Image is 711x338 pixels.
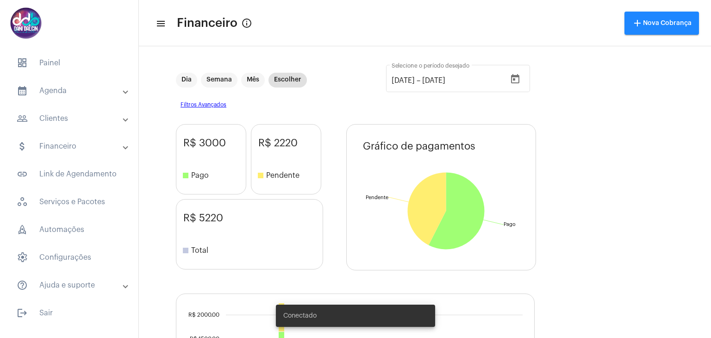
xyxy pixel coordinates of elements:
[17,224,28,235] span: sidenav icon
[268,73,307,88] mat-chip: Escolher
[183,138,246,149] span: R$ 3000
[176,73,197,88] mat-chip: Dia
[237,14,256,32] button: Info
[156,18,165,29] mat-icon: sidenav icon
[241,73,265,88] mat-chip: Mês
[17,169,28,180] mat-icon: sidenav icon
[17,57,28,69] span: sidenav icon
[17,113,124,124] mat-panel-title: Clientes
[7,5,44,42] img: 5016df74-caca-6049-816a-988d68c8aa82.png
[17,85,124,96] mat-panel-title: Agenda
[366,195,388,200] text: Pendente
[255,170,321,181] span: Pendente
[201,73,237,88] mat-chip: Semana
[632,20,692,26] span: Nova Cobrança
[9,246,129,269] span: Configurações
[258,138,321,149] span: R$ 2220
[180,245,191,256] mat-icon: stop
[506,70,524,88] button: Open calendar
[6,274,138,296] mat-expansion-panel-header: sidenav iconAjuda e suporte
[392,76,415,85] input: Data de início
[188,312,219,318] text: R$ 2000.00
[9,302,129,324] span: Sair
[180,170,191,181] mat-icon: stop
[255,170,266,181] mat-icon: stop
[17,85,28,96] mat-icon: sidenav icon
[283,311,317,320] span: Conectado
[6,107,138,130] mat-expansion-panel-header: sidenav iconClientes
[9,52,129,74] span: Painel
[17,113,28,124] mat-icon: sidenav icon
[241,18,252,29] mat-icon: Info
[176,97,674,113] span: Filtros Avançados
[624,12,699,35] button: Nova Cobrança
[17,280,28,291] mat-icon: sidenav icon
[417,76,420,85] span: –
[17,280,124,291] mat-panel-title: Ajuda e suporte
[17,196,28,207] span: sidenav icon
[17,252,28,263] span: sidenav icon
[422,76,478,85] input: Data do fim
[6,135,138,157] mat-expansion-panel-header: sidenav iconFinanceiro
[17,307,28,319] mat-icon: sidenav icon
[17,141,28,152] mat-icon: sidenav icon
[632,18,643,29] mat-icon: add
[6,80,138,102] mat-expansion-panel-header: sidenav iconAgenda
[9,163,129,185] span: Link de Agendamento
[180,245,323,256] span: Total
[9,191,129,213] span: Serviços e Pacotes
[177,16,237,31] span: Financeiro
[17,141,124,152] mat-panel-title: Financeiro
[180,170,246,181] span: Pago
[504,222,516,227] text: Pago
[183,213,323,224] span: R$ 5220
[9,219,129,241] span: Automações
